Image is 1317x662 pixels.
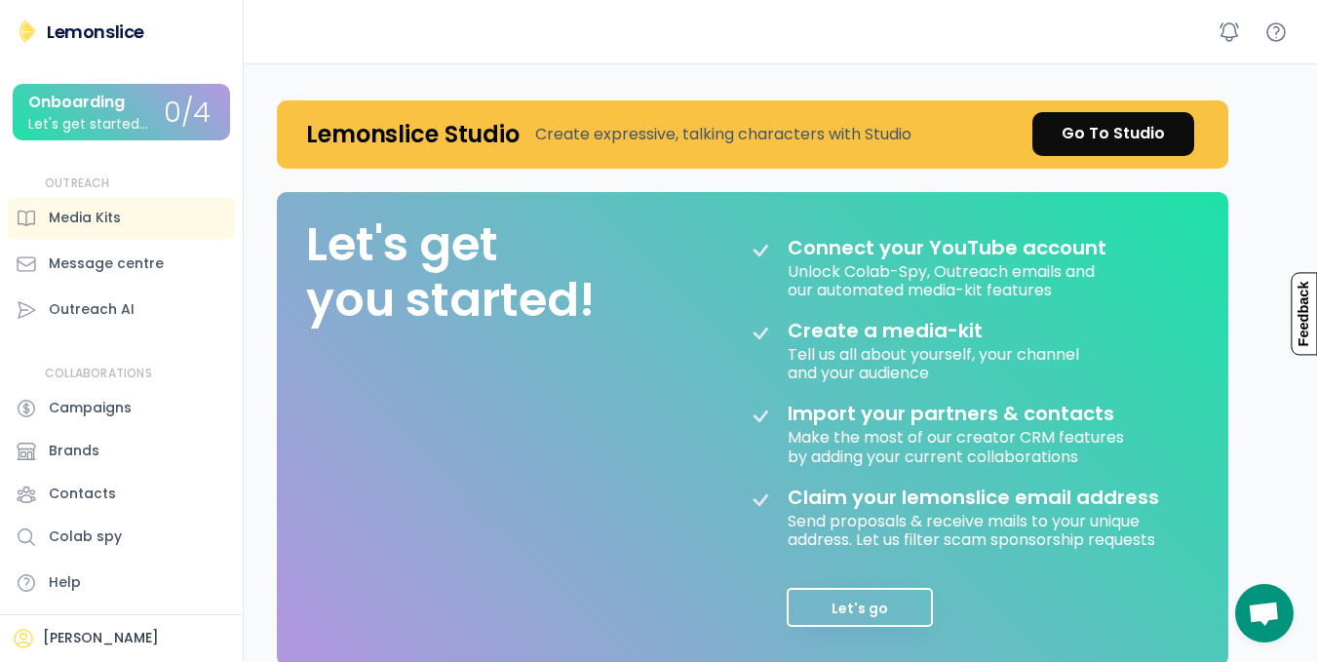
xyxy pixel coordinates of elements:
h4: Lemonslice Studio [306,119,520,149]
div: 0/4 [164,98,211,129]
div: Media Kits [49,208,121,228]
div: Let's get started... [28,117,148,132]
div: Connect your YouTube account [788,236,1106,259]
div: Make the most of our creator CRM features by adding your current collaborations [788,425,1128,465]
a: Go To Studio [1032,112,1194,156]
div: Create expressive, talking characters with Studio [535,123,911,146]
div: Message centre [49,253,164,274]
div: Go To Studio [1062,122,1165,145]
div: Campaigns [49,398,132,418]
img: Lemonslice [16,19,39,43]
div: Import your partners & contacts [788,402,1114,425]
div: Outreach AI [49,299,135,320]
div: OUTREACH [45,175,110,192]
div: Help [49,572,81,593]
button: Let's go [787,588,933,627]
div: Open chat [1235,584,1294,643]
div: Lemonslice [47,19,144,44]
div: Tell us all about yourself, your channel and your audience [788,342,1083,382]
div: Unlock Colab-Spy, Outreach emails and our automated media-kit features [788,259,1099,299]
div: Colab spy [49,526,122,547]
div: Create a media-kit [788,319,1031,342]
div: Send proposals & receive mails to your unique address. Let us filter scam sponsorship requests [788,509,1178,549]
div: COLLABORATIONS [45,366,152,382]
div: [PERSON_NAME] [43,629,159,648]
div: Brands [49,441,99,461]
div: Contacts [49,484,116,504]
div: Onboarding [28,94,125,111]
div: Let's get you started! [306,216,595,329]
div: Claim your lemonslice email address [788,486,1159,509]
